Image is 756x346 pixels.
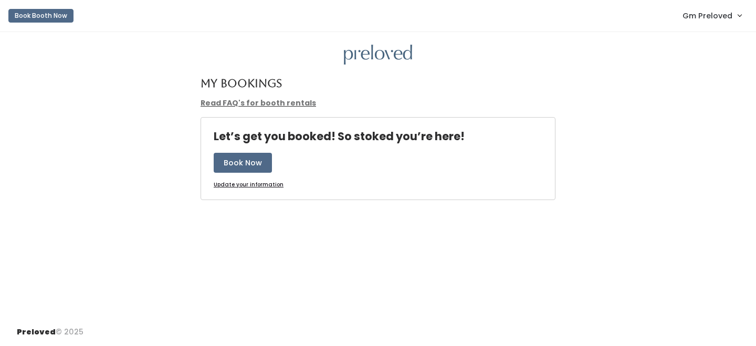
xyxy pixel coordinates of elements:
button: Book Booth Now [8,9,73,23]
a: Update your information [214,181,283,189]
h4: My Bookings [201,77,282,89]
img: preloved logo [344,45,412,65]
span: Gm Preloved [682,10,732,22]
div: © 2025 [17,318,83,338]
h4: Let’s get you booked! So stoked you’re here! [214,130,465,142]
a: Book Booth Now [8,4,73,27]
a: Gm Preloved [672,4,752,27]
span: Preloved [17,327,56,337]
button: Book Now [214,153,272,173]
a: Read FAQ's for booth rentals [201,98,316,108]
